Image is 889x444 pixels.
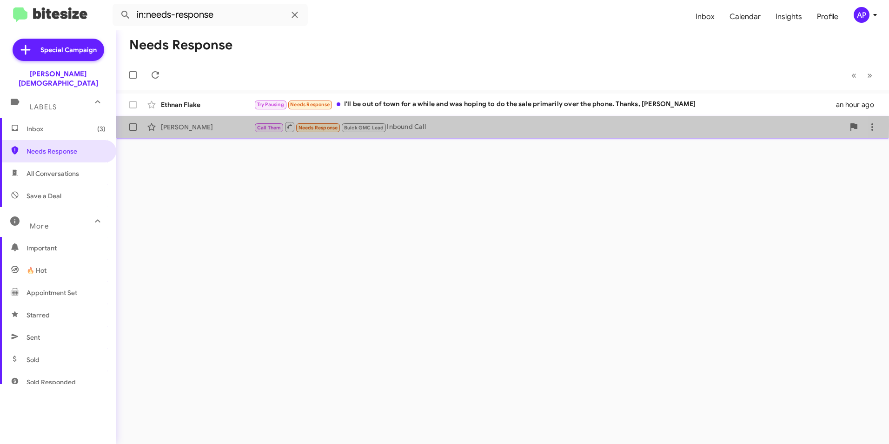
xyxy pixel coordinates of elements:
[299,125,338,131] span: Needs Response
[27,169,79,178] span: All Conversations
[97,124,106,134] span: (3)
[867,69,872,81] span: »
[27,191,61,201] span: Save a Deal
[161,122,254,132] div: [PERSON_NAME]
[836,100,882,109] div: an hour ago
[688,3,722,30] a: Inbox
[722,3,768,30] a: Calendar
[40,45,97,54] span: Special Campaign
[344,125,384,131] span: Buick GMC Lead
[846,66,862,85] button: Previous
[30,222,49,230] span: More
[846,7,879,23] button: AP
[30,103,57,111] span: Labels
[257,101,284,108] span: Try Pausing
[27,310,50,320] span: Starred
[27,355,40,364] span: Sold
[161,100,254,109] div: Ethnan Flake
[809,3,846,30] a: Profile
[768,3,809,30] a: Insights
[851,69,856,81] span: «
[27,266,46,275] span: 🔥 Hot
[846,66,878,85] nav: Page navigation example
[27,333,40,342] span: Sent
[27,377,76,387] span: Sold Responded
[129,38,232,53] h1: Needs Response
[254,99,836,110] div: I'll be out of town for a while and was hoping to do the sale primarily over the phone. Thanks, [...
[254,121,844,133] div: Inbound Call
[27,124,106,134] span: Inbox
[27,243,106,253] span: Important
[113,4,308,26] input: Search
[257,125,281,131] span: Call Them
[862,66,878,85] button: Next
[290,101,330,108] span: Needs Response
[27,288,77,297] span: Appointment Set
[27,147,106,156] span: Needs Response
[854,7,869,23] div: AP
[13,39,104,61] a: Special Campaign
